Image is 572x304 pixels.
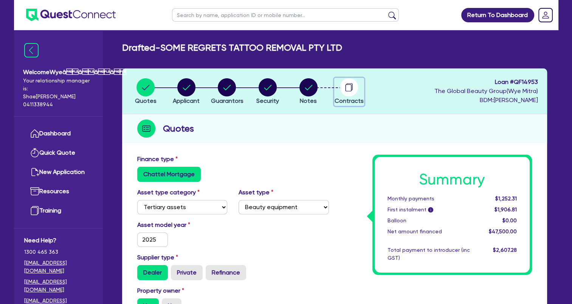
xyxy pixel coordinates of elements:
[334,78,364,106] button: Contracts
[137,253,178,262] label: Supplier type
[137,265,168,280] label: Dealer
[30,187,39,196] img: resources
[206,265,246,280] label: Refinance
[122,42,342,53] h2: Drafted - SOME REGRETS TATTOO REMOVAL PTY LTD
[300,97,317,104] span: Notes
[24,43,39,57] img: icon-menu-close
[30,168,39,177] img: new-application
[24,182,93,201] a: Resources
[135,78,157,106] button: Quotes
[137,188,200,197] label: Asset type category
[26,9,116,21] img: quest-connect-logo-blue
[428,207,433,212] span: i
[434,87,538,95] span: The Global Beauty Group ( Wye​​​​ Mitra )
[211,97,243,104] span: Guarantors
[434,96,538,105] span: BDM: [PERSON_NAME]
[172,78,200,106] button: Applicant
[488,228,516,234] span: $47,500.00
[388,171,517,189] h1: Summary
[171,265,203,280] label: Private
[256,78,279,106] button: Security
[24,278,93,294] a: [EMAIL_ADDRESS][DOMAIN_NAME]
[132,220,233,230] label: Asset model year
[24,259,93,275] a: [EMAIL_ADDRESS][DOMAIN_NAME]
[24,143,93,163] a: Quick Quote
[173,97,200,104] span: Applicant
[163,122,194,135] h2: Quotes
[137,167,201,182] label: Chattel Mortgage
[23,77,94,109] span: Your relationship manager is: Shae [PERSON_NAME] 0411338944
[335,97,364,104] span: Contracts
[210,78,243,106] button: Guarantors
[382,206,476,214] div: First instalment
[137,286,184,295] label: Property owner
[30,206,39,215] img: training
[256,97,279,104] span: Security
[493,247,516,253] span: $2,607.28
[239,188,273,197] label: Asset type
[24,248,93,256] span: 1300 465 363
[502,217,516,223] span: $0.00
[24,163,93,182] a: New Application
[382,228,476,236] div: Net amount financed
[135,97,157,104] span: Quotes
[382,195,476,203] div: Monthly payments
[24,124,93,143] a: Dashboard
[461,8,534,22] a: Return To Dashboard
[24,201,93,220] a: Training
[536,5,555,25] a: Dropdown toggle
[137,119,155,138] img: step-icon
[172,8,399,22] input: Search by name, application ID or mobile number...
[137,155,178,164] label: Finance type
[30,148,39,157] img: quick-quote
[494,206,516,212] span: $1,906.81
[23,68,94,77] span: Welcome Wyeââââ
[434,78,538,87] span: Loan # QF14953
[382,217,476,225] div: Balloon
[495,195,516,202] span: $1,252.31
[382,246,476,262] div: Total payment to introducer (inc GST)
[299,78,318,106] button: Notes
[24,236,93,245] span: Need Help?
